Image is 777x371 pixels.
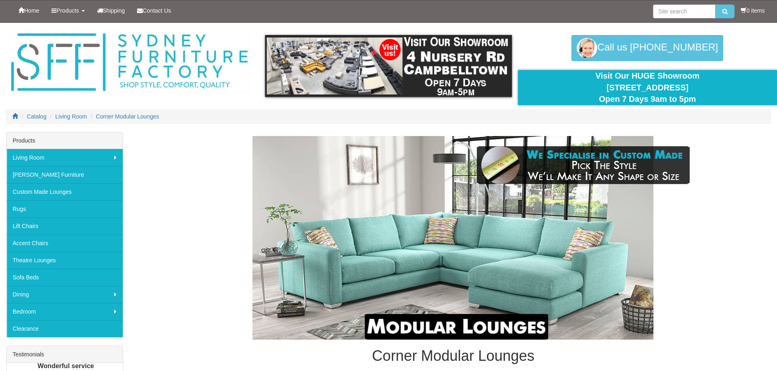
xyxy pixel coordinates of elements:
a: Accent Chairs [7,235,123,252]
a: Lift Chairs [7,217,123,235]
img: showroom.gif [265,35,512,97]
input: Site search [653,4,715,18]
a: Living Room [55,113,87,120]
span: Shipping [103,7,125,14]
img: Sydney Furniture Factory [7,31,252,94]
a: Corner Modular Lounges [96,113,159,120]
a: Rugs [7,200,123,217]
a: Living Room [7,149,123,166]
div: Products [7,132,123,149]
a: Theatre Lounges [7,252,123,269]
li: 0 items [741,7,765,15]
b: Wonderful service [38,363,94,370]
div: Testimonials [7,346,123,363]
a: Bedroom [7,303,123,320]
a: Products [45,0,91,21]
a: Dining [7,286,123,303]
a: Custom Made Lounges [7,183,123,200]
h1: Corner Modular Lounges [135,348,771,364]
span: Products [56,7,79,14]
a: Catalog [27,113,46,120]
img: Corner Modular Lounges [208,136,698,340]
div: Visit Our HUGE Showroom [STREET_ADDRESS] Open 7 Days 9am to 5pm [524,70,771,105]
a: Shipping [91,0,131,21]
span: Home [24,7,39,14]
a: Home [12,0,45,21]
a: [PERSON_NAME] Furniture [7,166,123,183]
a: Clearance [7,320,123,337]
a: Contact Us [131,0,177,21]
span: Contact Us [143,7,171,14]
a: Sofa Beds [7,269,123,286]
